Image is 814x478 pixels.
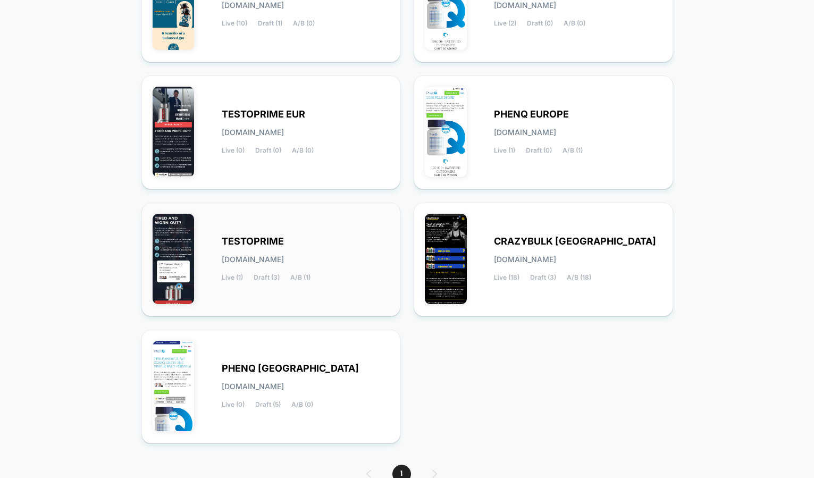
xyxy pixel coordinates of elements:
[494,111,569,118] span: PHENQ EUROPE
[222,147,245,154] span: Live (0)
[222,129,284,136] span: [DOMAIN_NAME]
[153,214,195,304] img: TESTOPRIME
[494,147,515,154] span: Live (1)
[222,365,359,372] span: PHENQ [GEOGRAPHIC_DATA]
[494,20,516,27] span: Live (2)
[563,147,583,154] span: A/B (1)
[258,20,282,27] span: Draft (1)
[425,87,467,177] img: PHENQ_EUROPE
[290,274,311,281] span: A/B (1)
[153,341,195,431] img: PHENQ_USA
[222,238,284,245] span: TESTOPRIME
[254,274,280,281] span: Draft (3)
[526,147,552,154] span: Draft (0)
[222,2,284,9] span: [DOMAIN_NAME]
[222,256,284,263] span: [DOMAIN_NAME]
[293,20,315,27] span: A/B (0)
[494,2,556,9] span: [DOMAIN_NAME]
[494,129,556,136] span: [DOMAIN_NAME]
[222,111,305,118] span: TESTOPRIME EUR
[530,274,556,281] span: Draft (3)
[494,256,556,263] span: [DOMAIN_NAME]
[255,147,281,154] span: Draft (0)
[222,383,284,390] span: [DOMAIN_NAME]
[222,401,245,408] span: Live (0)
[494,238,656,245] span: CRAZYBULK [GEOGRAPHIC_DATA]
[567,274,591,281] span: A/B (18)
[222,274,243,281] span: Live (1)
[494,274,519,281] span: Live (18)
[564,20,585,27] span: A/B (0)
[255,401,281,408] span: Draft (5)
[527,20,553,27] span: Draft (0)
[153,87,195,177] img: TESTOPRIME_EUR
[291,401,313,408] span: A/B (0)
[425,214,467,304] img: CRAZYBULK_USA
[222,20,247,27] span: Live (10)
[292,147,314,154] span: A/B (0)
